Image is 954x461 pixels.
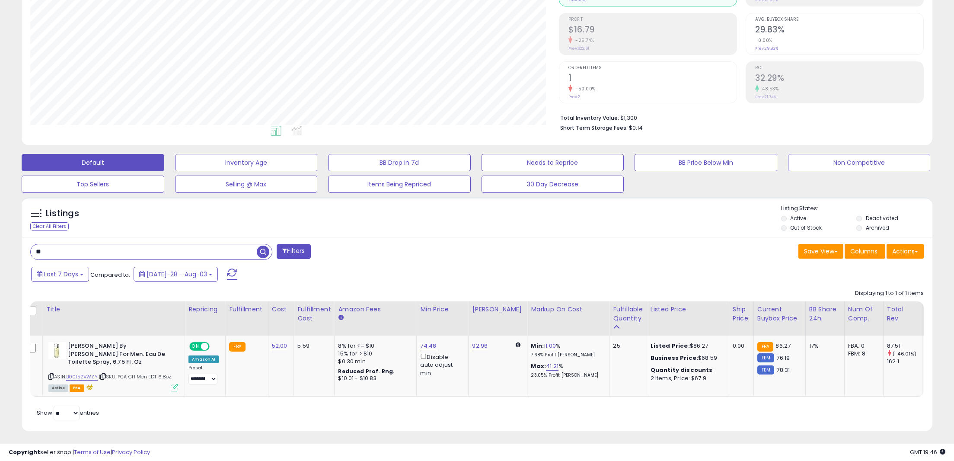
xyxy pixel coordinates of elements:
div: [PERSON_NAME] [472,305,523,314]
div: Repricing [188,305,222,314]
a: 52.00 [272,342,287,350]
b: Max: [531,362,546,370]
div: 25 [613,342,640,350]
span: $0.14 [629,124,643,132]
h2: 1 [568,73,737,85]
button: Filters [277,244,310,259]
label: Deactivated [866,214,898,222]
div: Ship Price [733,305,750,323]
span: Profit [568,17,737,22]
li: $1,300 [560,112,917,122]
small: FBM [757,365,774,375]
span: | SKU: PCA CH Men EDT 6.8oz [99,373,172,380]
small: 48.53% [759,86,779,92]
small: Prev: 2 [568,94,580,99]
small: 0.00% [755,37,772,44]
div: Clear All Filters [30,222,69,230]
div: Listed Price [651,305,725,314]
small: Prev: 29.83% [755,46,778,51]
div: 162.1 [887,358,922,365]
div: 87.51 [887,342,922,350]
div: Min Price [420,305,465,314]
div: Current Buybox Price [757,305,802,323]
p: 7.68% Profit [PERSON_NAME] [531,352,603,358]
label: Archived [866,224,889,231]
b: Listed Price: [651,342,690,350]
small: -25.74% [572,37,594,44]
button: [DATE]-28 - Aug-03 [134,267,218,282]
div: FBM: 8 [848,350,877,358]
b: [PERSON_NAME] By [PERSON_NAME] For Men. Eau De Toilette Spray, 6.75 Fl. Oz [68,342,173,368]
b: Total Inventory Value: [560,114,619,122]
div: ASIN: [48,342,178,391]
a: 74.48 [420,342,436,350]
span: All listings currently available for purchase on Amazon [48,384,68,392]
div: 17% [809,342,838,350]
div: FBA: 0 [848,342,877,350]
div: $10.01 - $10.83 [338,375,410,382]
button: 30 Day Decrease [482,176,624,193]
label: Out of Stock [790,224,822,231]
button: Non Competitive [788,154,931,171]
button: Top Sellers [22,176,164,193]
small: Prev: $22.61 [568,46,589,51]
div: Amazon Fees [338,305,413,314]
small: Amazon Fees. [338,314,343,322]
small: FBM [757,353,774,362]
div: Title [46,305,181,314]
div: Disable auto adjust min [420,352,462,377]
label: Active [790,214,806,222]
span: 76.19 [776,354,790,362]
span: FBA [70,384,84,392]
img: 31bBwlNuOSL._SL40_.jpg [48,342,66,359]
span: Avg. Buybox Share [755,17,923,22]
small: (-46.01%) [893,350,916,357]
span: Compared to: [90,271,130,279]
div: % [531,362,603,378]
strong: Copyright [9,448,40,456]
div: Total Rev. [887,305,919,323]
button: Last 7 Days [31,267,89,282]
div: Amazon AI [188,355,219,363]
a: B00152VWZY [66,373,98,381]
span: ON [190,343,201,350]
div: 8% for <= $10 [338,342,410,350]
button: Actions [887,244,924,259]
h2: 29.83% [755,25,923,36]
div: $68.59 [651,354,722,362]
b: Reduced Prof. Rng. [338,368,395,375]
span: ROI [755,66,923,70]
div: 15% for > $10 [338,350,410,358]
span: 2025-08-11 19:46 GMT [910,448,945,456]
button: Needs to Reprice [482,154,624,171]
div: : [651,366,722,374]
span: 78.31 [776,366,790,374]
a: 92.96 [472,342,488,350]
button: BB Price Below Min [635,154,777,171]
small: Prev: 21.74% [755,94,776,99]
div: $0.30 min [338,358,410,365]
span: Ordered Items [568,66,737,70]
div: Markup on Cost [531,305,606,314]
div: Preset: [188,365,219,384]
b: Min: [531,342,544,350]
span: Show: entries [37,409,99,417]
div: 0.00 [733,342,747,350]
span: Columns [850,247,877,256]
div: 2 Items, Price: $67.9 [651,375,722,382]
div: Fulfillable Quantity [613,305,643,323]
a: 11.00 [544,342,556,350]
div: Fulfillment [229,305,264,314]
h2: $16.79 [568,25,737,36]
a: 41.21 [546,362,558,371]
div: $86.27 [651,342,722,350]
span: 86.27 [775,342,791,350]
a: Terms of Use [74,448,111,456]
div: 5.59 [297,342,328,350]
a: Privacy Policy [112,448,150,456]
button: Inventory Age [175,154,318,171]
button: BB Drop in 7d [328,154,471,171]
span: Last 7 Days [44,270,78,279]
div: BB Share 24h. [809,305,841,323]
div: % [531,342,603,358]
